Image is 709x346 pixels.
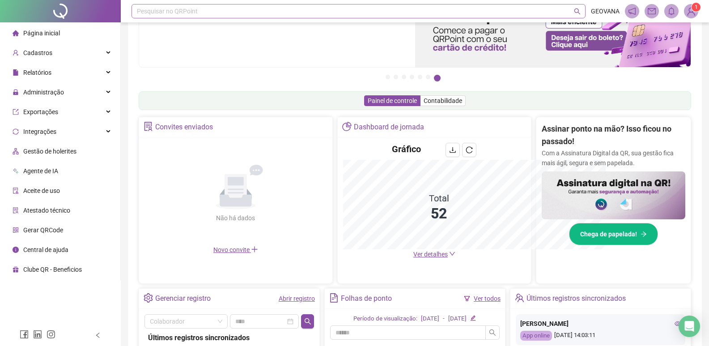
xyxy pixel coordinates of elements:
button: 6 [426,75,430,79]
button: 4 [410,75,414,79]
span: facebook [20,330,29,339]
span: plus [251,246,258,253]
span: file-text [329,293,339,303]
span: Central de ajuda [23,246,68,253]
img: banner%2F02c71560-61a6-44d4-94b9-c8ab97240462.png [542,171,685,219]
span: sync [13,128,19,135]
span: Aceite de uso [23,187,60,194]
span: setting [144,293,153,303]
div: - [443,314,445,324]
div: [PERSON_NAME] [520,319,681,329]
div: [DATE] [448,314,467,324]
span: search [574,8,581,15]
div: [DATE] 14:03:11 [520,331,681,341]
span: Cadastros [23,49,52,56]
span: gift [13,266,19,273]
a: Ver detalhes down [413,251,455,258]
span: Contabilidade [424,97,462,104]
span: info-circle [13,247,19,253]
span: Clube QR - Beneficios [23,266,82,273]
span: apartment [13,148,19,154]
span: reload [466,146,473,154]
div: App online [520,331,552,341]
span: home [13,30,19,36]
div: Folhas de ponto [341,291,392,306]
span: user-add [13,50,19,56]
span: solution [13,207,19,214]
span: Novo convite [213,246,258,253]
div: [DATE] [421,314,439,324]
span: export [13,109,19,115]
span: audit [13,188,19,194]
a: Ver todos [474,295,501,302]
span: eye [675,320,681,327]
div: Dashboard de jornada [354,120,424,135]
span: lock [13,89,19,95]
span: Chega de papelada! [580,229,637,239]
span: Relatórios [23,69,51,76]
span: Painel de controle [368,97,417,104]
button: Chega de papelada! [569,223,658,245]
span: Agente de IA [23,167,58,175]
span: file [13,69,19,76]
div: Últimos registros sincronizados [148,332,310,343]
a: Abrir registro [279,295,315,302]
span: GEOVANA [591,6,620,16]
span: notification [628,7,636,15]
span: bell [667,7,675,15]
span: down [449,251,455,257]
div: Convites enviados [155,120,213,135]
span: linkedin [33,330,42,339]
h2: Assinar ponto na mão? Isso ficou no passado! [542,123,685,148]
span: arrow-right [641,231,647,237]
button: 3 [402,75,406,79]
span: instagram [47,330,55,339]
span: Atestado técnico [23,207,70,214]
div: Gerenciar registro [155,291,211,306]
div: Não há dados [195,213,277,223]
span: Ver detalhes [413,251,448,258]
span: mail [648,7,656,15]
img: 93960 [684,4,698,18]
span: search [489,329,496,336]
button: 5 [418,75,422,79]
span: left [95,332,101,338]
div: Período de visualização: [353,314,417,324]
span: 1 [695,4,698,10]
span: Integrações [23,128,56,135]
span: search [304,318,311,325]
p: Com a Assinatura Digital da QR, sua gestão fica mais ágil, segura e sem papelada. [542,148,685,168]
span: Exportações [23,108,58,115]
div: Open Intercom Messenger [679,316,700,337]
span: Página inicial [23,30,60,37]
h4: Gráfico [392,143,421,155]
button: 2 [394,75,398,79]
span: filter [464,295,470,302]
sup: Atualize o seu contato no menu Meus Dados [692,3,701,12]
span: Administração [23,89,64,96]
span: Gestão de holerites [23,148,76,155]
span: team [515,293,524,303]
button: 7 [434,75,441,81]
span: qrcode [13,227,19,233]
span: edit [470,315,476,321]
span: Gerar QRCode [23,226,63,234]
div: Últimos registros sincronizados [526,291,626,306]
button: 1 [386,75,390,79]
span: solution [144,122,153,131]
span: pie-chart [342,122,352,131]
span: download [449,146,456,154]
